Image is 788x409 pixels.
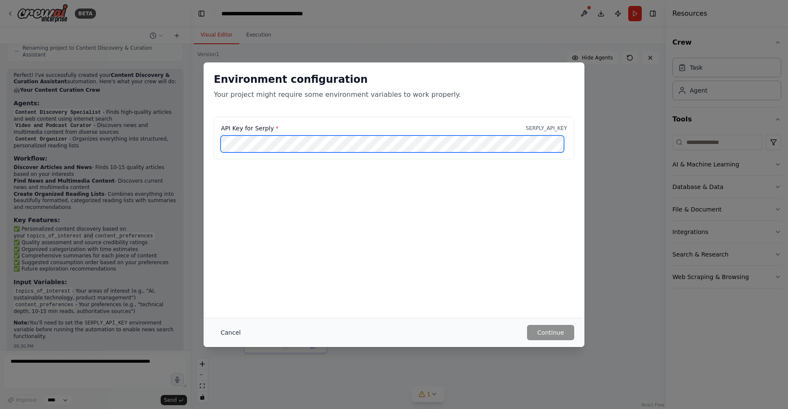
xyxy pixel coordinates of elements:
p: SERPLY_API_KEY [526,125,567,132]
button: Continue [527,325,574,340]
label: API Key for Serply [221,124,278,133]
p: Your project might require some environment variables to work properly. [214,90,574,100]
h2: Environment configuration [214,73,574,86]
button: Cancel [214,325,247,340]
